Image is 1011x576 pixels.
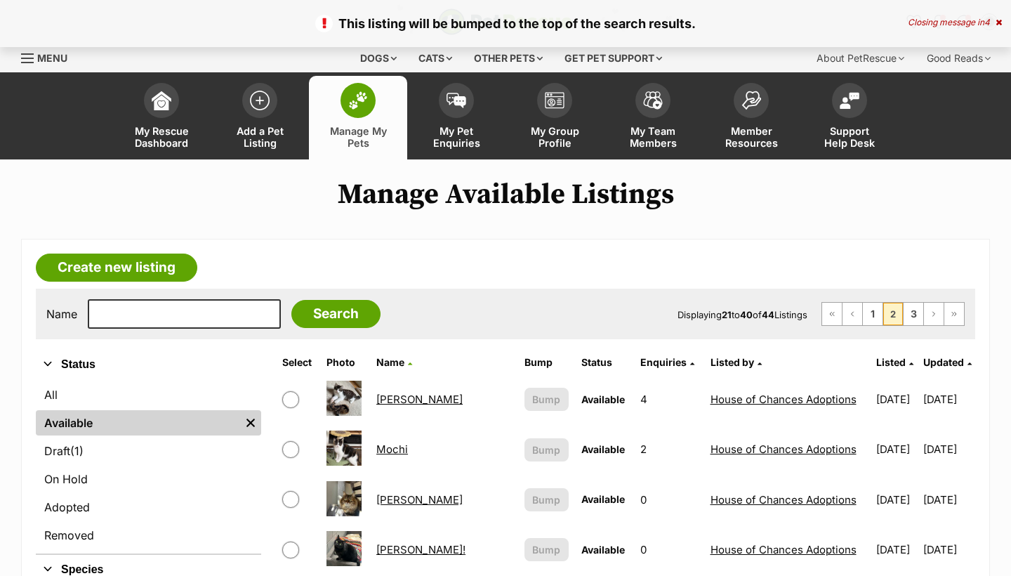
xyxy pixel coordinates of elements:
[36,523,261,548] a: Removed
[36,355,261,374] button: Status
[37,52,67,64] span: Menu
[604,76,702,159] a: My Team Members
[741,91,761,110] img: member-resources-icon-8e73f808a243e03378d46382f2149f9095a855e16c252ad45f914b54edf8863c.svg
[532,443,560,457] span: Bump
[635,525,703,574] td: 0
[70,443,84,459] span: (1)
[863,303,883,325] a: Page 1
[309,76,407,159] a: Manage My Pets
[621,125,685,149] span: My Team Members
[555,44,672,72] div: Get pet support
[581,393,625,405] span: Available
[425,125,488,149] span: My Pet Enquiries
[635,425,703,473] td: 2
[923,525,974,574] td: [DATE]
[807,44,914,72] div: About PetRescue
[532,542,560,557] span: Bump
[112,76,211,159] a: My Rescue Dashboard
[640,356,687,368] span: translation missing: en.admin.listings.index.attributes.enquiries
[523,125,586,149] span: My Group Profile
[711,443,857,456] a: House of Chances Adoptions
[883,303,903,325] span: Page 2
[350,44,407,72] div: Dogs
[711,356,762,368] a: Listed by
[505,76,604,159] a: My Group Profile
[635,375,703,424] td: 4
[376,393,463,406] a: [PERSON_NAME]
[984,17,990,27] span: 4
[36,379,261,554] div: Status
[36,466,261,492] a: On Hold
[519,351,575,374] th: Bump
[36,438,261,464] a: Draft
[447,93,466,108] img: pet-enquiries-icon-7e3ad2cf08bfb03b45e93fb7055b45f3efa6380592205ae92323e6603595dc1f.svg
[711,493,857,506] a: House of Chances Adoptions
[740,309,753,320] strong: 40
[14,14,997,33] p: This listing will be bumped to the top of the search results.
[376,493,463,506] a: [PERSON_NAME]
[904,303,923,325] a: Page 3
[321,351,369,374] th: Photo
[277,351,319,374] th: Select
[923,356,964,368] span: Updated
[702,76,800,159] a: Member Resources
[822,303,842,325] a: First page
[876,356,913,368] a: Listed
[130,125,193,149] span: My Rescue Dashboard
[36,495,261,520] a: Adopted
[291,300,381,328] input: Search
[21,44,77,70] a: Menu
[326,125,390,149] span: Manage My Pets
[635,476,703,524] td: 0
[376,356,412,368] a: Name
[376,543,465,556] a: [PERSON_NAME]!
[711,356,754,368] span: Listed by
[643,91,663,110] img: team-members-icon-5396bd8760b3fe7c0b43da4ab00e1e3bb1a5d9ba89233759b79545d2d3fc5d0d.svg
[821,302,965,326] nav: Pagination
[250,91,270,110] img: add-pet-listing-icon-0afa8454b4691262ce3f59096e99ab1cd57d4a30225e0717b998d2c9b9846f56.svg
[240,410,261,436] a: Remove filter
[524,388,569,411] button: Bump
[407,76,505,159] a: My Pet Enquiries
[36,382,261,407] a: All
[228,125,291,149] span: Add a Pet Listing
[581,493,625,505] span: Available
[524,438,569,462] button: Bump
[348,91,368,110] img: manage-my-pets-icon-02211641906a0b7f246fdf0571729dbe1e7629f14944591b6c1af311fb30b64b.svg
[46,308,77,320] label: Name
[871,375,921,424] td: [DATE]
[923,476,974,524] td: [DATE]
[917,44,1000,72] div: Good Reads
[376,356,404,368] span: Name
[722,309,732,320] strong: 21
[871,476,921,524] td: [DATE]
[581,544,625,556] span: Available
[581,443,625,455] span: Available
[532,392,560,407] span: Bump
[840,92,859,109] img: help-desk-icon-fdf02630f3aa405de69fd3d07c3f3aa587a6932b1a1747fa1d2bba05be0121f9.svg
[711,393,857,406] a: House of Chances Adoptions
[720,125,783,149] span: Member Resources
[871,525,921,574] td: [DATE]
[762,309,774,320] strong: 44
[876,356,906,368] span: Listed
[924,303,944,325] a: Next page
[842,303,862,325] a: Previous page
[944,303,964,325] a: Last page
[36,410,240,436] a: Available
[545,92,564,109] img: group-profile-icon-3fa3cf56718a62981997c0bc7e787c4b2cf8bcc04b72c1350f741eb67cf2f40e.svg
[908,18,1002,27] div: Closing message in
[818,125,881,149] span: Support Help Desk
[871,425,921,473] td: [DATE]
[923,425,974,473] td: [DATE]
[678,309,807,320] span: Displaying to of Listings
[532,492,560,507] span: Bump
[576,351,633,374] th: Status
[152,91,171,110] img: dashboard-icon-eb2f2d2d3e046f16d808141f083e7271f6b2e854fb5c12c21221c1fb7104beca.svg
[409,44,462,72] div: Cats
[524,488,569,511] button: Bump
[923,356,972,368] a: Updated
[36,254,197,282] a: Create new listing
[800,76,899,159] a: Support Help Desk
[640,356,694,368] a: Enquiries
